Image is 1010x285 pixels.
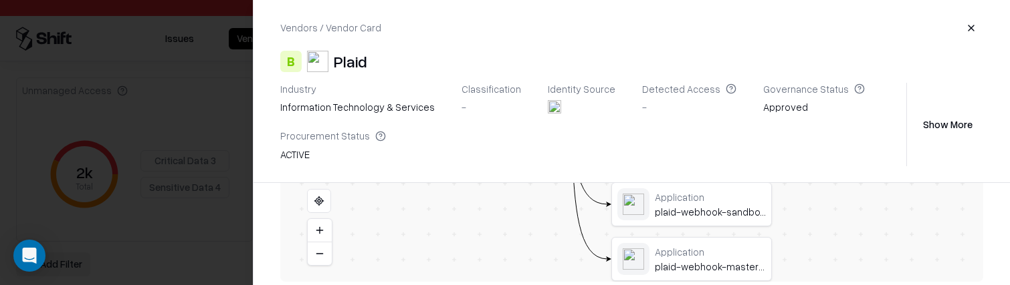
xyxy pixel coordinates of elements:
div: information technology & services [280,100,435,114]
div: Classification [462,83,521,95]
div: ACTIVE [280,148,386,166]
div: Vendors / Vendor Card [280,21,381,35]
div: Governance Status [763,83,865,95]
div: Application [655,191,766,203]
div: Application [655,246,766,258]
div: Plaid [334,51,367,72]
div: B [280,51,302,72]
button: Show More [912,112,983,136]
div: Identity Source [548,83,615,95]
img: Plaid [307,51,328,72]
div: - [462,100,521,114]
img: okta.com [548,100,561,113]
div: - [642,100,736,114]
div: Industry [280,83,435,95]
div: Detected Access [642,83,736,95]
div: plaid-webhook-master20240925111108380000000001 [655,260,766,272]
div: Procurement Status [280,129,386,141]
div: Approved [763,100,865,119]
div: plaid-webhook-sandbox20240925130805179900000001 [655,206,766,218]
